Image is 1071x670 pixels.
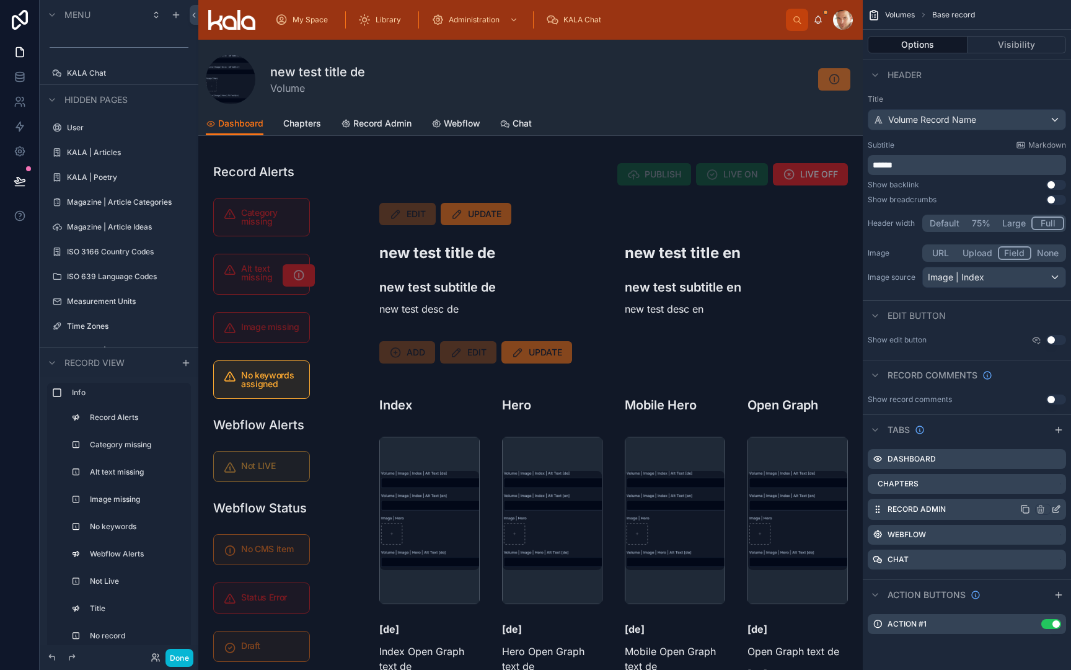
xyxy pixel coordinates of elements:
[1016,140,1066,150] a: Markdown
[888,530,926,540] label: Webflow
[90,549,183,559] label: Webflow Alerts
[513,117,532,130] span: Chat
[1028,140,1066,150] span: Markdown
[218,117,263,130] span: Dashboard
[932,10,975,20] span: Base record
[997,217,1031,230] button: Large
[40,377,198,645] div: scrollable content
[67,123,188,133] label: User
[293,15,328,25] span: My Space
[967,36,1067,53] button: Visibility
[1031,217,1064,230] button: Full
[67,222,188,232] label: Magazine | Article Ideas
[376,15,401,25] span: Library
[90,467,183,477] label: Alt text missing
[271,9,337,31] a: My Space
[67,247,188,257] label: ISO 3166 Country Codes
[67,172,188,182] label: KALA | Poetry
[1031,246,1064,260] button: None
[868,180,919,190] div: Show backlink
[888,114,976,126] span: Volume Record Name
[563,15,601,25] span: KALA Chat
[431,112,480,137] a: Webflow
[270,81,365,96] span: Volume
[353,117,412,130] span: Record Admin
[265,6,786,33] div: scrollable content
[67,68,188,78] label: KALA Chat
[888,369,977,382] span: Record comments
[355,9,410,31] a: Library
[957,246,998,260] button: Upload
[878,479,919,489] label: Chapters
[888,555,909,565] label: Chat
[67,346,188,356] label: Magazine | Content Type
[924,217,965,230] button: Default
[924,246,957,260] button: URL
[888,589,966,601] span: Action buttons
[444,117,480,130] span: Webflow
[90,576,183,586] label: Not Live
[64,94,128,106] span: Hidden pages
[888,310,946,322] span: Edit button
[90,604,183,614] label: Title
[449,15,500,25] span: Administration
[67,272,188,282] label: ISO 639 Language Codes
[90,440,183,450] label: Category missing
[868,140,894,150] label: Subtitle
[922,267,1066,288] button: Image | Index
[965,217,997,230] button: 75%
[283,112,321,137] a: Chapters
[888,619,927,629] label: Action #1
[888,69,922,81] span: Header
[868,109,1066,130] button: Volume Record Name
[868,155,1066,175] div: scrollable content
[67,321,188,331] label: Time Zones
[428,9,524,31] a: Administration
[206,112,263,136] a: Dashboard
[868,218,917,228] label: Header width
[283,117,321,130] span: Chapters
[64,9,90,21] span: Menu
[67,148,188,158] label: KALA | Articles
[868,36,967,53] button: Options
[885,10,915,20] span: Volumes
[67,197,188,207] label: Magazine | Article Categories
[868,395,952,404] div: Show record comments
[888,454,936,464] label: Dashboard
[341,112,412,137] a: Record Admin
[270,63,365,81] h1: new test title de
[542,9,610,31] a: KALA Chat
[500,112,532,137] a: Chat
[90,413,183,422] label: Record Alerts
[888,504,946,514] label: Record Admin
[868,272,917,282] label: Image source
[165,649,193,667] button: Done
[868,195,937,205] div: Show breadcrumbs
[90,494,183,504] label: Image missing
[868,94,1066,104] label: Title
[64,357,125,369] span: Record view
[928,271,984,284] span: Image | Index
[90,522,183,532] label: No keywords
[67,297,188,306] label: Measurement Units
[868,248,917,258] label: Image
[998,246,1032,260] button: Field
[208,10,255,30] img: App logo
[868,335,927,345] label: Show edit button
[90,631,183,641] label: No record
[888,424,910,436] span: Tabs
[72,388,186,398] label: Info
